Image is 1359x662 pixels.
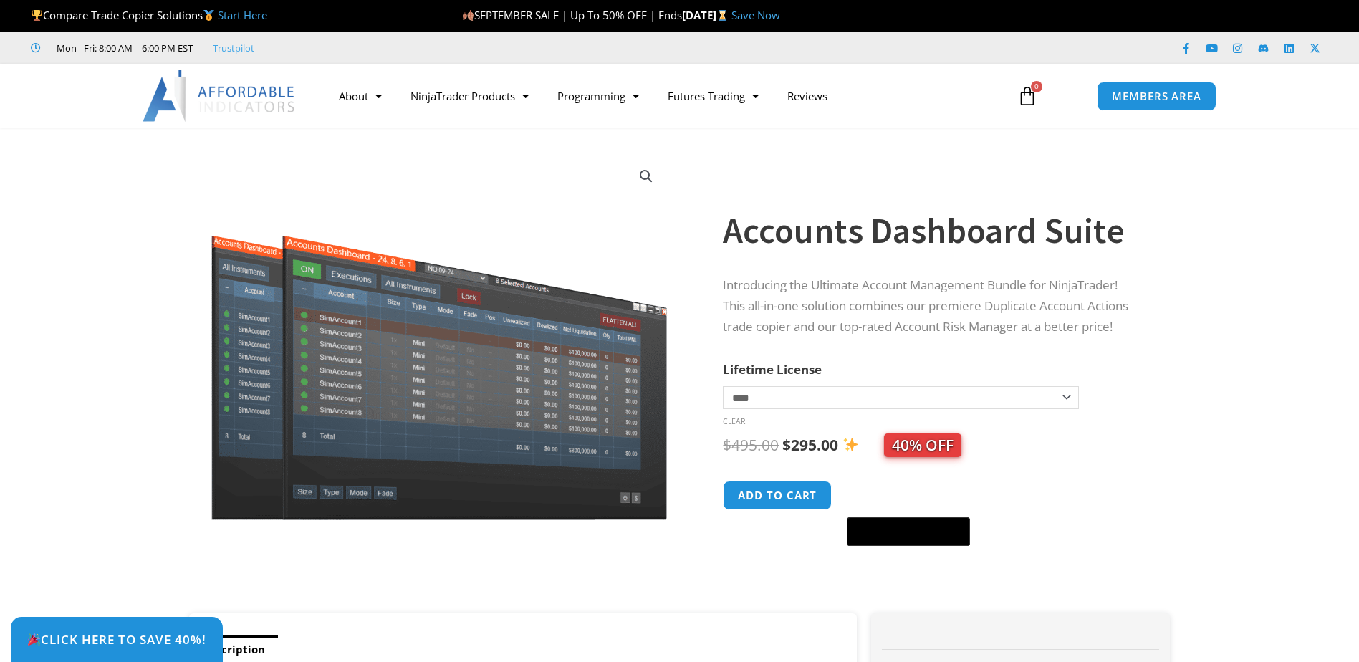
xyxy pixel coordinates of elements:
span: Compare Trade Copier Solutions [31,8,267,22]
a: Reviews [773,80,842,112]
a: Programming [543,80,653,112]
a: 0 [996,75,1059,117]
bdi: 495.00 [723,435,779,455]
img: 🏆 [32,10,42,21]
span: $ [723,435,731,455]
span: $ [782,435,791,455]
span: MEMBERS AREA [1112,91,1201,102]
a: Start Here [218,8,267,22]
span: Click Here to save 40%! [27,633,206,646]
img: ✨ [843,437,858,452]
button: Add to cart [723,481,832,510]
img: 🎉 [28,633,40,646]
span: 40% OFF [884,433,961,457]
p: Introducing the Ultimate Account Management Bundle for NinjaTrader! This all-in-one solution comb... [723,275,1141,337]
strong: [DATE] [682,8,731,22]
a: Clear options [723,416,745,426]
iframe: Secure express checkout frame [844,479,973,513]
a: About [325,80,396,112]
img: Screenshot 2024-08-26 155710eeeee [209,153,670,520]
label: Lifetime License [723,361,822,378]
a: Save Now [731,8,780,22]
img: LogoAI | Affordable Indicators – NinjaTrader [143,70,297,122]
a: NinjaTrader Products [396,80,543,112]
h1: Accounts Dashboard Suite [723,206,1141,256]
img: 🍂 [463,10,474,21]
a: 🎉Click Here to save 40%! [11,617,223,662]
bdi: 295.00 [782,435,838,455]
a: MEMBERS AREA [1097,82,1216,111]
a: Futures Trading [653,80,773,112]
span: 0 [1031,81,1042,92]
span: SEPTEMBER SALE | Up To 50% OFF | Ends [462,8,682,22]
span: Mon - Fri: 8:00 AM – 6:00 PM EST [53,39,193,57]
a: Trustpilot [213,39,254,57]
button: Buy with GPay [847,517,970,546]
a: View full-screen image gallery [633,163,659,189]
img: ⌛ [717,10,728,21]
nav: Menu [325,80,1001,112]
img: 🥇 [203,10,214,21]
